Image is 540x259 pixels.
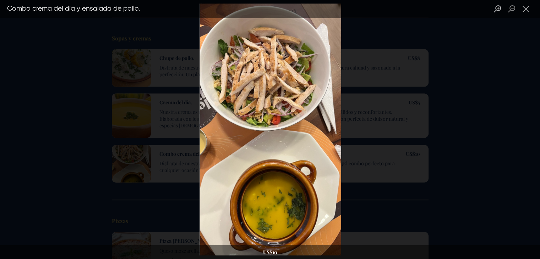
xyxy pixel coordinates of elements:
button: Zoom out [504,3,519,15]
img: Combo crema del día y ensalada de pollo. [199,4,341,255]
button: Zoom in [490,3,504,15]
span: Combo crema del día y ensalada de pollo. [7,5,140,12]
h6: US$ 10 [263,249,277,255]
button: Close lightbox [519,3,533,15]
